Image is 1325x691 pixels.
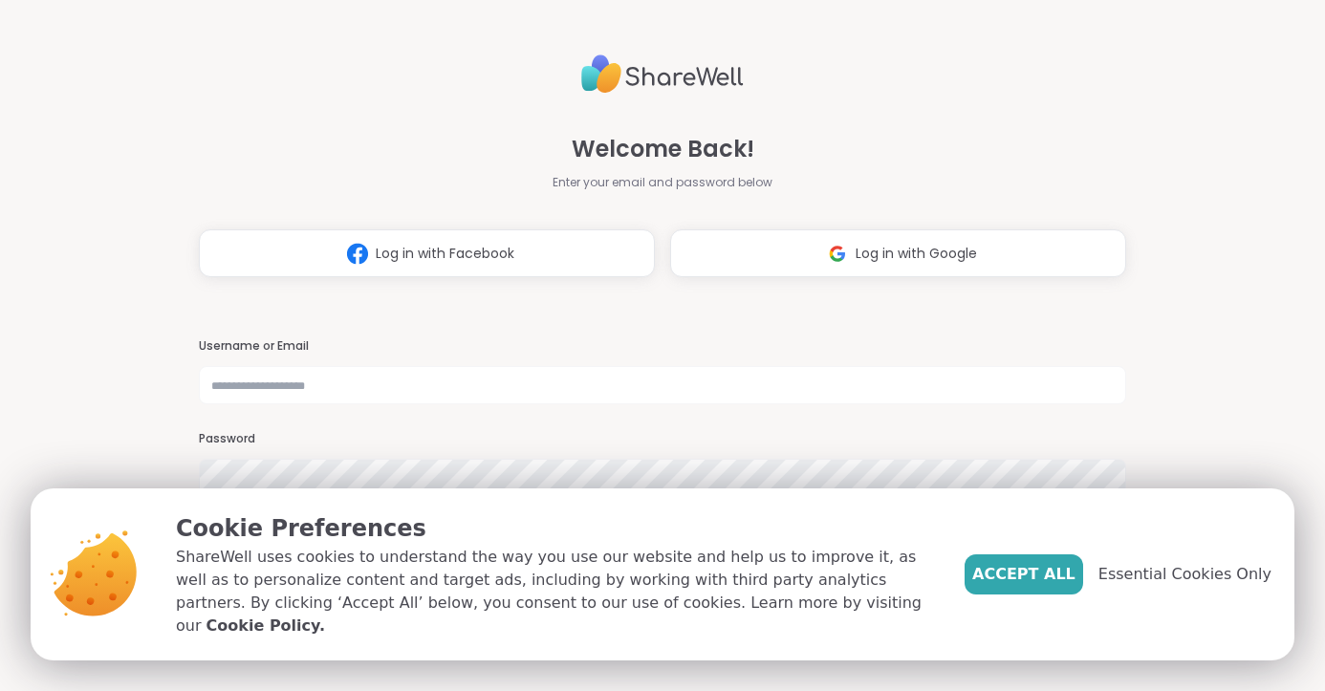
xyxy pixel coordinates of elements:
[670,229,1126,277] button: Log in with Google
[819,236,856,271] img: ShareWell Logomark
[856,244,977,264] span: Log in with Google
[581,47,744,101] img: ShareWell Logo
[199,338,1126,355] h3: Username or Email
[339,236,376,271] img: ShareWell Logomark
[553,174,772,191] span: Enter your email and password below
[199,229,655,277] button: Log in with Facebook
[972,563,1075,586] span: Accept All
[176,511,934,546] p: Cookie Preferences
[376,244,514,264] span: Log in with Facebook
[572,132,754,166] span: Welcome Back!
[176,546,934,637] p: ShareWell uses cookies to understand the way you use our website and help us to improve it, as we...
[199,431,1126,447] h3: Password
[206,615,325,637] a: Cookie Policy.
[965,554,1083,594] button: Accept All
[1098,563,1271,586] span: Essential Cookies Only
